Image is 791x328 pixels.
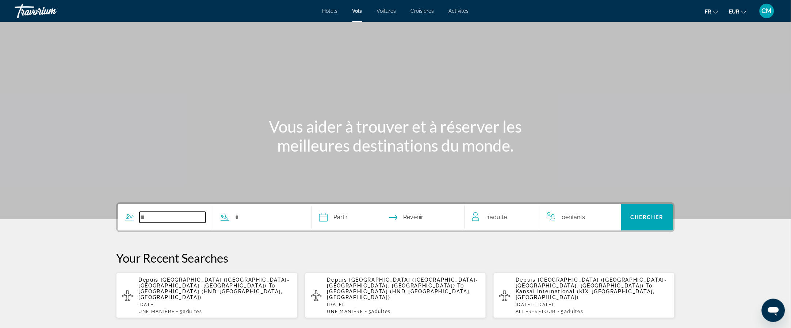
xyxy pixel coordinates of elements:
[729,9,740,15] span: EUR
[449,8,469,14] a: Activités
[411,8,434,14] a: Croisières
[705,9,711,15] span: fr
[352,8,362,14] a: Vols
[516,277,536,283] span: Depuis
[488,212,507,222] span: 1
[377,8,396,14] a: Voitures
[729,6,746,17] button: Change currency
[368,309,391,314] span: 5
[516,302,669,307] p: [DATE] - [DATE]
[372,309,391,314] span: Adultes
[621,204,673,230] button: Search
[15,1,88,20] a: Travorium
[630,214,664,220] span: Chercher
[516,277,667,289] span: [GEOGRAPHIC_DATA] ([GEOGRAPHIC_DATA]-[GEOGRAPHIC_DATA], [GEOGRAPHIC_DATA])
[458,283,464,289] span: To
[116,251,675,265] p: Your Recent Searches
[327,289,471,300] span: [GEOGRAPHIC_DATA] (HND-[GEOGRAPHIC_DATA], [GEOGRAPHIC_DATA])
[138,277,290,289] span: [GEOGRAPHIC_DATA] ([GEOGRAPHIC_DATA]-[GEOGRAPHIC_DATA], [GEOGRAPHIC_DATA])
[762,299,785,322] iframe: Bouton de lancement de la fenêtre de messagerie
[493,272,675,319] button: Depuis [GEOGRAPHIC_DATA] ([GEOGRAPHIC_DATA]-[GEOGRAPHIC_DATA], [GEOGRAPHIC_DATA]) To Kansai Inter...
[138,302,292,307] p: [DATE]
[516,289,655,300] span: Kansai International (KIX-[GEOGRAPHIC_DATA], [GEOGRAPHIC_DATA])
[646,283,653,289] span: To
[389,204,423,230] button: Select return date
[116,272,298,319] button: Depuis [GEOGRAPHIC_DATA] ([GEOGRAPHIC_DATA]-[GEOGRAPHIC_DATA], [GEOGRAPHIC_DATA]) To [GEOGRAPHIC_...
[327,277,347,283] span: Depuis
[138,289,283,300] span: [GEOGRAPHIC_DATA] (HND-[GEOGRAPHIC_DATA], [GEOGRAPHIC_DATA])
[465,204,621,230] button: Travelers: 1 adult, 0 children
[490,214,507,221] span: Adulte
[305,272,486,319] button: Depuis [GEOGRAPHIC_DATA] ([GEOGRAPHIC_DATA]-[GEOGRAPHIC_DATA], [GEOGRAPHIC_DATA]) To [GEOGRAPHIC_...
[138,309,175,314] span: UNE MANIÈRE
[322,8,338,14] a: Hôtels
[327,302,481,307] p: [DATE]
[327,277,479,289] span: [GEOGRAPHIC_DATA] ([GEOGRAPHIC_DATA]-[GEOGRAPHIC_DATA], [GEOGRAPHIC_DATA])
[762,7,772,15] span: CM
[319,204,348,230] button: Select depart date
[562,212,585,222] span: 0
[403,212,423,222] span: Revenir
[566,214,585,221] span: Enfants
[757,3,776,19] button: User Menu
[118,204,673,230] div: Search widget
[183,309,202,314] span: Adultes
[561,309,584,314] span: 5
[516,309,556,314] span: ALLER-RETOUR
[705,6,718,17] button: Change language
[269,283,275,289] span: To
[327,309,363,314] span: UNE MANIÈRE
[180,309,202,314] span: 5
[138,277,158,283] span: Depuis
[259,117,532,155] h1: Vous aider à trouver et à réserver les meilleures destinations du monde.
[564,309,584,314] span: Adultes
